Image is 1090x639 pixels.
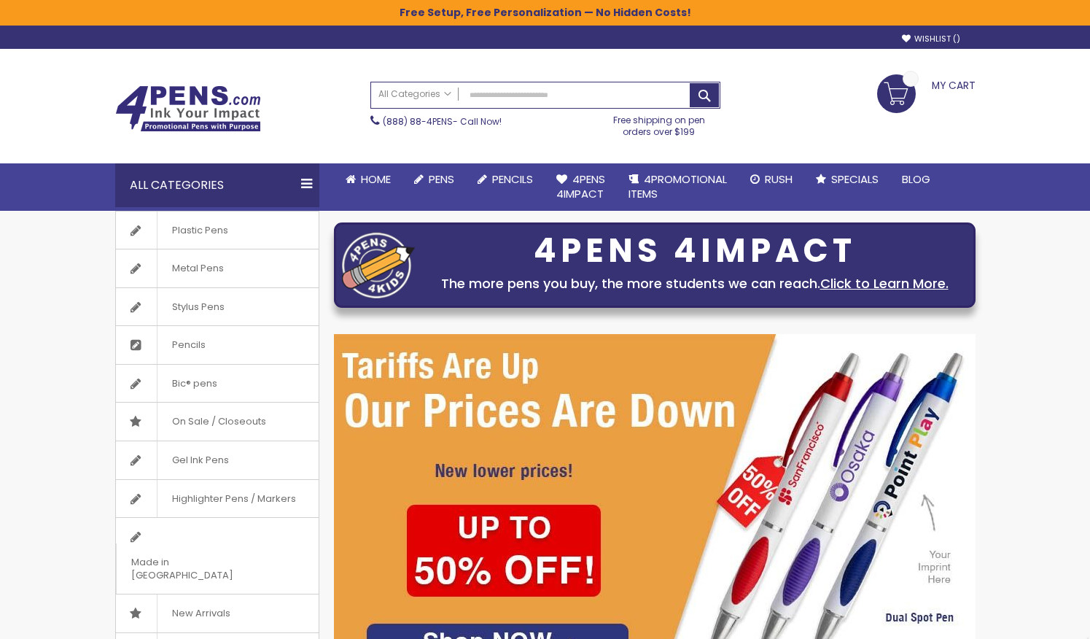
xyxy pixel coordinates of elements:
span: Bic® pens [157,365,232,403]
a: Bic® pens [116,365,319,403]
span: Pencils [157,326,220,364]
div: Free shipping on pen orders over $199 [598,109,720,138]
span: Specials [831,171,879,187]
span: On Sale / Closeouts [157,403,281,441]
span: Pencils [492,171,533,187]
span: Blog [902,171,930,187]
span: 4PROMOTIONAL ITEMS [628,171,727,201]
a: Plastic Pens [116,212,319,249]
a: Pencils [466,163,545,195]
a: 4PROMOTIONALITEMS [617,163,739,211]
span: Highlighter Pens / Markers [157,480,311,518]
a: Rush [739,163,804,195]
a: Highlighter Pens / Markers [116,480,319,518]
div: All Categories [115,163,319,207]
a: Specials [804,163,890,195]
span: 4Pens 4impact [556,171,605,201]
span: All Categories [378,88,451,100]
span: Pens [429,171,454,187]
a: Pens [402,163,466,195]
div: The more pens you buy, the more students we can reach. [422,274,968,294]
span: New Arrivals [157,595,245,632]
span: Stylus Pens [157,288,239,326]
a: 4Pens4impact [545,163,617,211]
a: Pencils [116,326,319,364]
a: Gel Ink Pens [116,441,319,479]
span: Gel Ink Pens [157,441,244,479]
span: Home [361,171,391,187]
a: Click to Learn More. [820,274,949,293]
span: Made in [GEOGRAPHIC_DATA] [116,543,282,594]
a: Blog [890,163,942,195]
span: - Call Now! [383,115,502,128]
span: Plastic Pens [157,212,243,249]
div: 4PENS 4IMPACT [422,236,968,266]
a: Made in [GEOGRAPHIC_DATA] [116,518,319,594]
img: 4Pens Custom Pens and Promotional Products [115,85,261,132]
a: Metal Pens [116,249,319,287]
a: Home [334,163,402,195]
a: On Sale / Closeouts [116,403,319,441]
a: New Arrivals [116,595,319,632]
a: Stylus Pens [116,288,319,326]
span: Rush [765,171,793,187]
a: All Categories [371,82,459,106]
a: (888) 88-4PENS [383,115,453,128]
img: four_pen_logo.png [342,232,415,298]
a: Wishlist [902,34,960,44]
span: Metal Pens [157,249,238,287]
